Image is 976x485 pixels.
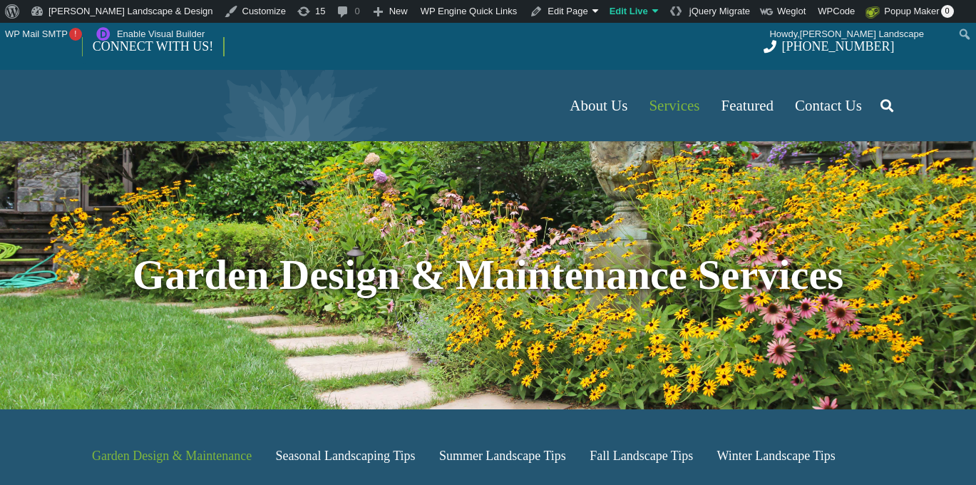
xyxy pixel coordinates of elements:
[428,435,576,477] a: Summer Landscape Tips
[580,435,704,477] a: Fall Landscape Tips
[82,77,319,134] a: Borst-Logo
[88,23,210,46] a: Enable Visual Builder
[721,97,774,114] span: Featured
[941,5,954,18] span: 0
[764,39,894,53] a: [PHONE_NUMBER]
[570,97,627,114] span: About Us
[764,23,954,46] a: Howdy,
[559,70,638,141] a: About Us
[795,97,862,114] span: Contact Us
[649,97,699,114] span: Services
[711,70,784,141] a: Featured
[82,435,262,477] a: Garden Design & Maintenance
[133,252,844,298] strong: Garden Design & Maintenance Services
[782,39,895,53] span: [PHONE_NUMBER]
[69,28,82,41] span: !
[873,88,901,123] a: Search
[638,70,710,141] a: Services
[707,435,846,477] a: Winter Landscape Tips
[83,29,223,63] a: CONNECT WITH US!
[800,29,924,39] span: [PERSON_NAME] Landscape
[784,70,873,141] a: Contact Us
[265,435,426,477] a: Seasonal Landscaping Tips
